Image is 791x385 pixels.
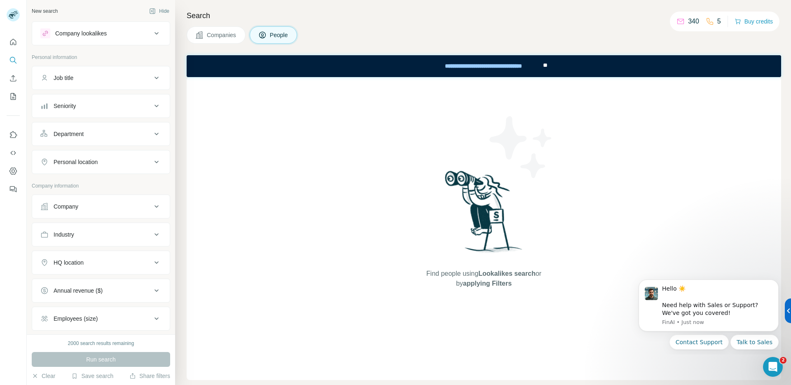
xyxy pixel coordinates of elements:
[32,124,170,144] button: Department
[54,102,76,110] div: Seniority
[32,197,170,216] button: Company
[32,372,55,380] button: Clear
[32,225,170,244] button: Industry
[32,7,58,15] div: New search
[54,202,78,211] div: Company
[688,16,699,26] p: 340
[55,29,107,38] div: Company lookalikes
[32,152,170,172] button: Personal location
[7,71,20,86] button: Enrich CSV
[54,130,84,138] div: Department
[32,68,170,88] button: Job title
[187,10,781,21] h4: Search
[32,96,170,116] button: Seniority
[7,127,20,142] button: Use Surfe on LinkedIn
[71,372,113,380] button: Save search
[129,372,170,380] button: Share filters
[735,16,773,27] button: Buy credits
[32,253,170,272] button: HQ location
[54,74,73,82] div: Job title
[7,182,20,197] button: Feedback
[7,35,20,49] button: Quick start
[7,53,20,68] button: Search
[187,55,781,77] iframe: Banner
[270,31,289,39] span: People
[68,340,134,347] div: 2000 search results remaining
[54,286,103,295] div: Annual revenue ($)
[441,169,527,261] img: Surfe Illustration - Woman searching with binoculars
[463,280,512,287] span: applying Filters
[7,89,20,104] button: My lists
[478,270,536,277] span: Lookalikes search
[32,54,170,61] p: Personal information
[7,146,20,160] button: Use Surfe API
[143,5,175,17] button: Hide
[32,309,170,329] button: Employees (size)
[207,31,237,39] span: Companies
[7,164,20,178] button: Dashboard
[54,258,84,267] div: HQ location
[32,23,170,43] button: Company lookalikes
[54,230,74,239] div: Industry
[484,110,558,184] img: Surfe Illustration - Stars
[32,182,170,190] p: Company information
[780,357,786,364] span: 2
[418,269,550,289] span: Find people using or by
[32,281,170,300] button: Annual revenue ($)
[717,16,721,26] p: 5
[626,272,791,354] iframe: Intercom notifications message
[54,315,98,323] div: Employees (size)
[54,158,98,166] div: Personal location
[763,357,783,377] iframe: Intercom live chat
